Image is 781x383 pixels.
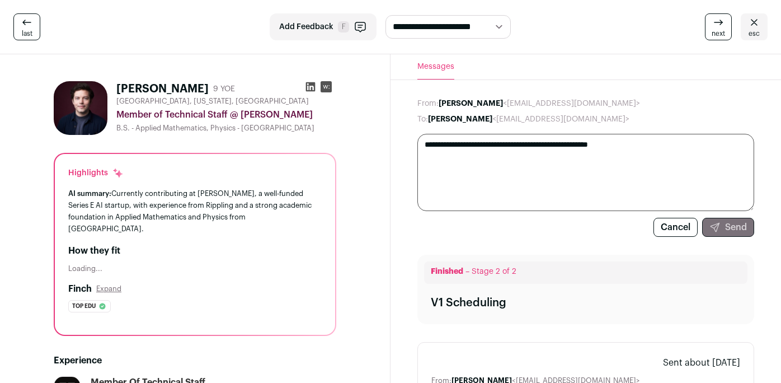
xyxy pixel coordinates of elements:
[749,29,760,38] span: esc
[279,21,333,32] span: Add Feedback
[705,13,732,40] a: next
[270,13,377,40] button: Add Feedback F
[96,284,121,293] button: Expand
[213,83,235,95] div: 9 YOE
[431,268,463,275] span: Finished
[338,21,349,32] span: F
[68,264,322,273] div: Loading...
[663,356,740,370] span: Sent about [DATE]
[428,115,492,123] b: [PERSON_NAME]
[417,98,439,109] dt: From:
[741,13,768,40] a: esc
[68,167,124,179] div: Highlights
[54,354,336,367] h2: Experience
[116,124,336,133] div: B.S. - Applied Mathematics, Physics - [GEOGRAPHIC_DATA]
[472,268,516,275] span: Stage 2 of 2
[68,188,322,235] div: Currently contributing at [PERSON_NAME], a well-funded Series E AI startup, with experience from ...
[417,54,454,80] button: Messages
[417,114,428,125] dt: To:
[116,81,209,97] h1: [PERSON_NAME]
[22,29,32,38] span: last
[68,282,92,296] h2: Finch
[68,190,111,197] span: AI summary:
[116,108,336,122] div: Member of Technical Staff @ [PERSON_NAME]
[116,97,309,106] span: [GEOGRAPHIC_DATA], [US_STATE], [GEOGRAPHIC_DATA]
[54,81,107,135] img: a19dabc2ad851a73b420a215a98c25c8eeac828f890586f7d324e8c05f259d0a
[465,268,469,275] span: –
[428,114,629,125] dd: <[EMAIL_ADDRESS][DOMAIN_NAME]>
[431,295,506,311] div: V1 Scheduling
[439,98,640,109] dd: <[EMAIL_ADDRESS][DOMAIN_NAME]>
[13,13,40,40] a: last
[68,244,322,258] h2: How they fit
[72,301,96,312] span: Top edu
[712,29,725,38] span: next
[653,218,698,237] button: Cancel
[439,100,503,108] b: [PERSON_NAME]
